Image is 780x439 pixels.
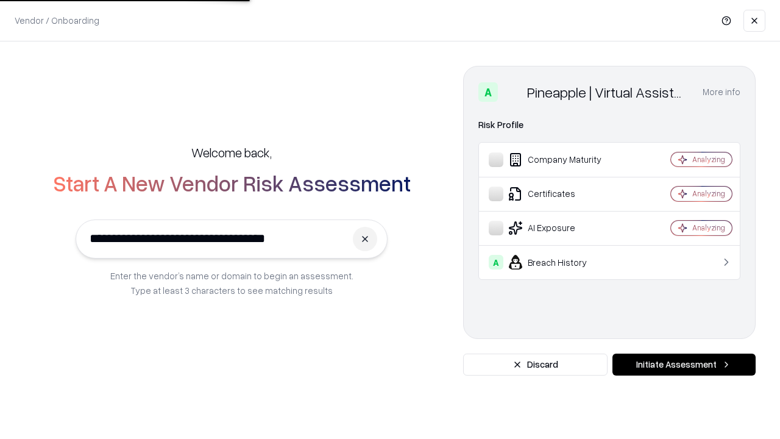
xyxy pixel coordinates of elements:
[489,221,634,235] div: AI Exposure
[612,354,756,376] button: Initiate Assessment
[692,223,725,233] div: Analyzing
[489,255,503,269] div: A
[478,82,498,102] div: A
[489,152,634,167] div: Company Maturity
[15,14,99,27] p: Vendor / Onboarding
[489,187,634,201] div: Certificates
[692,188,725,199] div: Analyzing
[692,154,725,165] div: Analyzing
[503,82,522,102] img: Pineapple | Virtual Assistant Agency
[110,268,353,298] p: Enter the vendor’s name or domain to begin an assessment. Type at least 3 characters to see match...
[463,354,608,376] button: Discard
[191,144,272,161] h5: Welcome back,
[527,82,688,102] div: Pineapple | Virtual Assistant Agency
[703,81,740,103] button: More info
[489,255,634,269] div: Breach History
[53,171,411,195] h2: Start A New Vendor Risk Assessment
[478,118,740,132] div: Risk Profile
